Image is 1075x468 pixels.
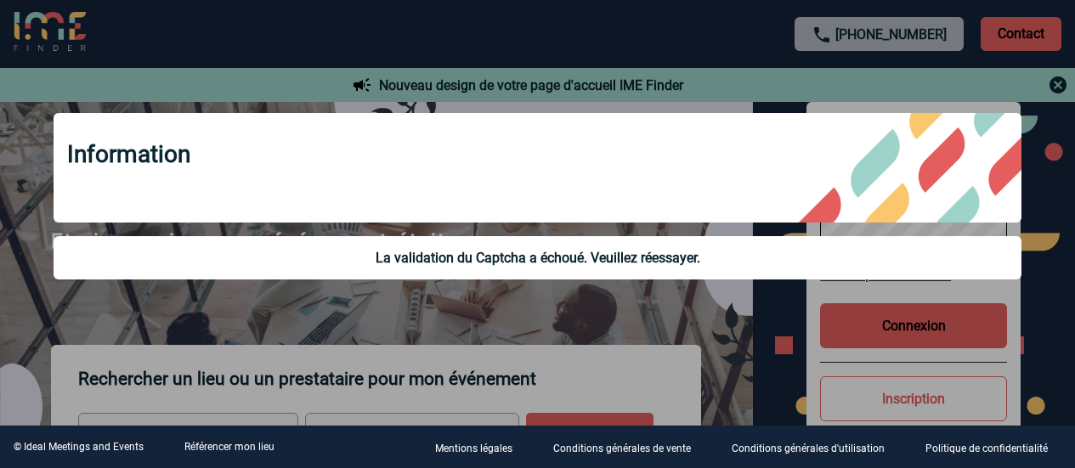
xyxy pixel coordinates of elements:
a: Mentions légales [422,439,540,455]
a: Conditions générales de vente [540,439,718,455]
p: Politique de confidentialité [925,443,1048,454]
a: Politique de confidentialité [912,439,1075,455]
p: Conditions générales d'utilisation [732,443,885,454]
a: Conditions générales d'utilisation [718,439,912,455]
p: Conditions générales de vente [553,443,691,454]
div: Information [54,113,1021,223]
a: Référencer mon lieu [184,441,274,453]
p: Mentions légales [435,443,512,454]
div: © Ideal Meetings and Events [14,441,144,453]
div: La validation du Captcha a échoué. Veuillez réessayer. [67,250,1008,266]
